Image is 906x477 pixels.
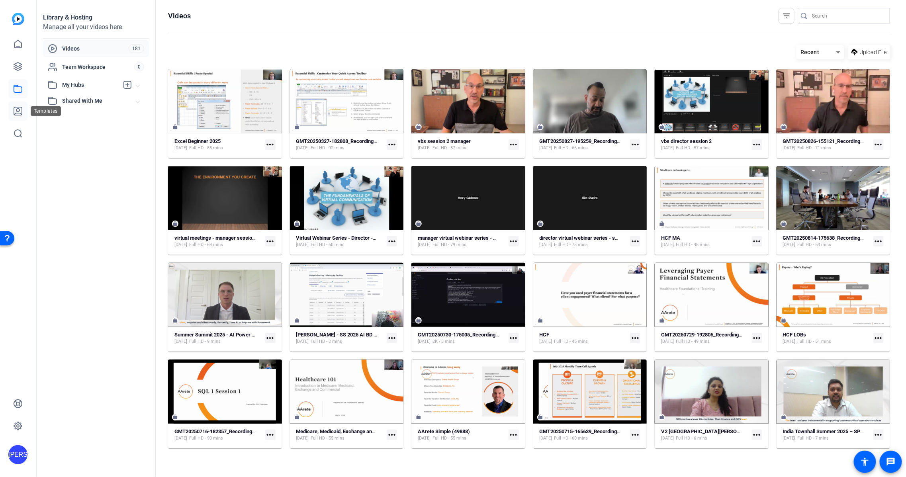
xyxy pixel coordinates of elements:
span: Full HD - 55 mins [311,435,345,442]
img: blue-gradient.svg [12,13,24,25]
span: Full HD - 66 mins [554,145,588,151]
span: Full HD - 51 mins [798,338,832,345]
mat-icon: more_horiz [387,430,397,440]
span: Full HD - 92 mins [311,145,345,151]
strong: manager virtual webinar series - session 1 [418,235,515,241]
strong: GMT20250814-175638_Recording_1920x1080 [783,235,888,241]
span: [DATE] [540,145,552,151]
mat-icon: more_horiz [387,333,397,343]
span: [DATE] [540,435,552,442]
mat-icon: more_horiz [752,333,762,343]
span: [DATE] [418,435,430,442]
span: Full HD - 7 mins [798,435,829,442]
span: [DATE] [296,338,309,345]
strong: GMT20250827-195259_Recording_1920x1080 [540,138,645,144]
a: manager virtual webinar series - session 1[DATE]Full HD - 79 mins [418,235,505,248]
a: GMT20250715-165639_Recording_1920x1200[DATE]Full HD - 60 mins [540,428,627,442]
a: GMT20250729-192806_Recording_1920x1080[DATE]Full HD - 49 mins [661,332,749,345]
a: India Townhall Summer 2025 – SPI Project[DATE]Full HD - 7 mins [783,428,871,442]
span: [DATE] [783,145,796,151]
strong: HCF LOBs [783,332,806,338]
mat-icon: more_horiz [265,236,276,246]
strong: GMT20250715-165639_Recording_1920x1200 [540,428,645,434]
span: Recent [800,49,820,55]
a: Summer Summit 2025 - AI Power Users[DATE]Full HD - 9 mins [174,332,262,345]
span: [DATE] [174,145,187,151]
a: HCF LOBs[DATE]Full HD - 51 mins [783,332,871,345]
mat-icon: more_horiz [265,139,276,150]
div: [PERSON_NAME] [8,445,27,464]
input: Search [812,11,884,21]
span: Full HD - 78 mins [554,242,588,248]
mat-icon: more_horiz [387,236,397,246]
span: Full HD - 54 mins [798,242,832,248]
a: HCF[DATE]Full HD - 45 mins [540,332,627,345]
strong: HCF MA [661,235,680,241]
strong: GMT20250826-155121_Recording_1920x1080 [783,138,888,144]
span: [DATE] [418,242,430,248]
span: [DATE] [296,242,309,248]
a: Medicare, Medicaid, Exchange and Commercial[DATE]Full HD - 55 mins [296,428,384,442]
mat-icon: more_horiz [265,333,276,343]
a: director virtual webinar series - session 1[DATE]Full HD - 78 mins [540,235,627,248]
span: Shared With Me [62,97,136,105]
a: Virtual Webinar Series - Director - Session 1[DATE]Full HD - 60 mins [296,235,384,248]
a: Excel Beginner 2025[DATE]Full HD - 85 mins [174,138,262,151]
span: [DATE] [174,338,187,345]
span: [DATE] [174,242,187,248]
a: GMT20250826-155121_Recording_1920x1080[DATE]Full HD - 71 mins [783,138,871,151]
a: V2 [GEOGRAPHIC_DATA][PERSON_NAME] Townhall - [GEOGRAPHIC_DATA][DATE]Full HD - 6 mins [661,428,749,442]
button: Upload File [848,45,890,59]
a: GMT20250730-175005_Recording.cutfile.20250730175841106_2764x1380[DATE]2K - 3 mins [418,332,505,345]
a: HCF MA[DATE]Full HD - 48 mins [661,235,749,248]
strong: GMT20250716-182357_Recording_1920x1200 [174,428,280,434]
strong: [PERSON_NAME] - SS 2025 AI BD Case v2 [296,332,393,338]
span: 0 [134,63,144,71]
span: Full HD - 79 mins [432,242,466,248]
mat-icon: more_horiz [509,236,519,246]
span: [DATE] [174,435,187,442]
strong: GMT20250729-192806_Recording_1920x1080 [661,332,766,338]
span: Full HD - 90 mins [189,435,223,442]
mat-icon: more_horiz [630,236,640,246]
mat-icon: more_horiz [873,139,884,150]
span: My Hubs [62,81,119,89]
mat-icon: more_horiz [630,139,640,150]
mat-icon: filter_list [782,11,791,21]
span: Full HD - 60 mins [554,435,588,442]
span: Full HD - 49 mins [676,338,710,345]
span: 181 [129,44,144,53]
span: [DATE] [540,242,552,248]
span: [DATE] [783,435,796,442]
div: Templates [31,106,61,116]
span: Full HD - 57 mins [676,145,710,151]
strong: India Townhall Summer 2025 – SPI Project [783,428,880,434]
span: [DATE] [661,145,674,151]
mat-expansion-panel-header: My Hubs [43,77,149,93]
span: Full HD - 45 mins [554,338,588,345]
a: GMT20250716-182357_Recording_1920x1200[DATE]Full HD - 90 mins [174,428,262,442]
span: [DATE] [783,338,796,345]
a: virtual meetings - manager session 1[DATE]Full HD - 68 mins [174,235,262,248]
span: Full HD - 57 mins [432,145,466,151]
span: [DATE] [783,242,796,248]
strong: Excel Beginner 2025 [174,138,221,144]
span: Full HD - 9 mins [189,338,221,345]
mat-icon: more_horiz [752,139,762,150]
span: [DATE] [540,338,552,345]
a: GMT20250814-175638_Recording_1920x1080[DATE]Full HD - 54 mins [783,235,871,248]
span: Full HD - 60 mins [311,242,345,248]
span: 2K - 3 mins [432,338,455,345]
span: [DATE] [296,435,309,442]
strong: Summer Summit 2025 - AI Power Users [174,332,266,338]
a: vbs director session 2[DATE]Full HD - 57 mins [661,138,749,151]
a: [PERSON_NAME] - SS 2025 AI BD Case v2[DATE]Full HD - 2 mins [296,332,384,345]
span: Full HD - 48 mins [676,242,710,248]
a: AArete Simple (49888)[DATE]Full HD - 55 mins [418,428,505,442]
span: Videos [62,45,129,53]
mat-icon: more_horiz [509,139,519,150]
mat-icon: more_horiz [265,430,276,440]
mat-icon: more_horiz [752,430,762,440]
span: [DATE] [418,145,430,151]
strong: HCF [540,332,550,338]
